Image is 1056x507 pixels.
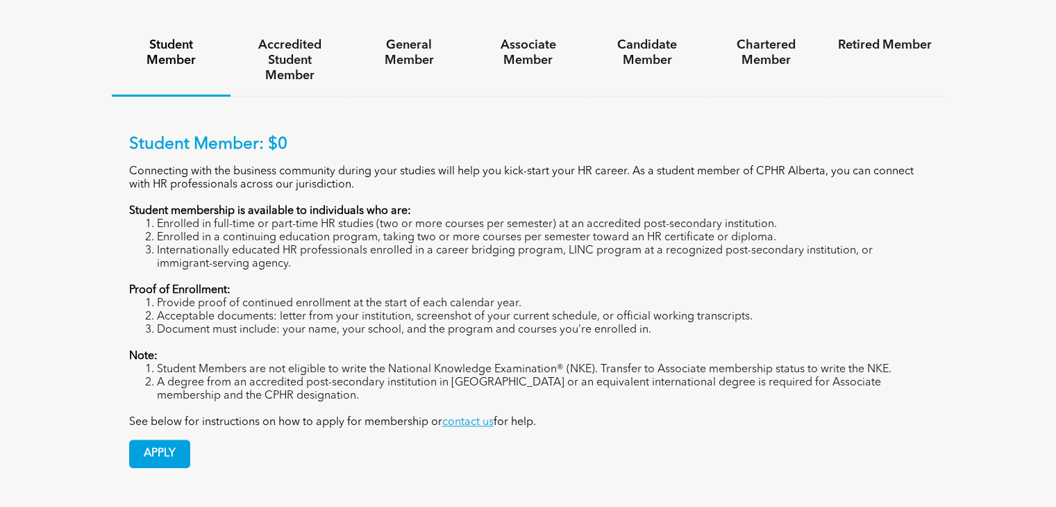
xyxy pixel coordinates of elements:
li: Provide proof of continued enrollment at the start of each calendar year. [157,297,928,310]
li: Acceptable documents: letter from your institution, screenshot of your current schedule, or offic... [157,310,928,324]
li: Student Members are not eligible to write the National Knowledge Examination® (NKE). Transfer to ... [157,363,928,376]
li: Internationally educated HR professionals enrolled in a career bridging program, LINC program at ... [157,244,928,271]
h4: Student Member [124,38,218,68]
li: Enrolled in a continuing education program, taking two or more courses per semester toward an HR ... [157,231,928,244]
span: APPLY [130,440,190,467]
p: See below for instructions on how to apply for membership or for help. [129,416,928,429]
h4: Chartered Member [719,38,813,68]
p: Student Member: $0 [129,135,928,155]
li: Enrolled in full-time or part-time HR studies (two or more courses per semester) at an accredited... [157,218,928,231]
a: APPLY [129,440,190,468]
li: A degree from an accredited post-secondary institution in [GEOGRAPHIC_DATA] or an equivalent inte... [157,376,928,403]
strong: Proof of Enrollment: [129,285,231,296]
h4: Accredited Student Member [243,38,337,83]
h4: Candidate Member [600,38,694,68]
p: Connecting with the business community during your studies will help you kick-start your HR caree... [129,165,928,192]
strong: Student membership is available to individuals who are: [129,206,411,217]
strong: Note: [129,351,158,362]
h4: Associate Member [481,38,575,68]
h4: Retired Member [838,38,932,53]
li: Document must include: your name, your school, and the program and courses you’re enrolled in. [157,324,928,337]
h4: General Member [362,38,455,68]
a: contact us [442,417,494,428]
